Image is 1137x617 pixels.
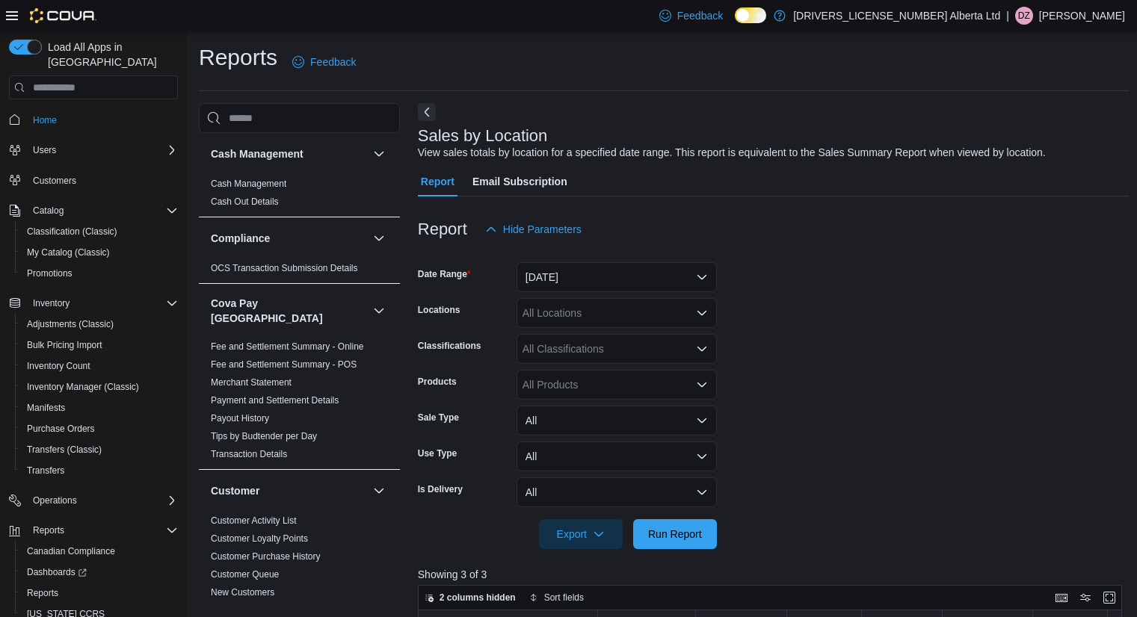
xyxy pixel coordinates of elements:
[21,563,178,581] span: Dashboards
[418,483,463,495] label: Is Delivery
[370,145,388,163] button: Cash Management
[27,202,178,220] span: Catalog
[633,519,717,549] button: Run Report
[199,43,277,72] h1: Reports
[517,406,717,435] button: All
[199,175,400,217] div: Cash Management
[21,542,178,560] span: Canadian Compliance
[211,359,357,370] a: Fee and Settlement Summary - POS
[27,492,178,509] span: Operations
[21,244,178,261] span: My Catalog (Classic)
[211,263,358,273] a: OCS Transaction Submission Details
[211,551,321,562] span: Customer Purchase History
[793,7,1000,25] p: [DRIVERS_LICENSE_NUMBER] Alberta Ltd
[211,449,287,459] a: Transaction Details
[419,589,522,607] button: 2 columns hidden
[21,563,93,581] a: Dashboards
[15,376,184,397] button: Inventory Manager (Classic)
[418,268,471,280] label: Date Range
[27,402,65,414] span: Manifests
[15,439,184,460] button: Transfers (Classic)
[211,515,297,526] a: Customer Activity List
[21,315,178,333] span: Adjustments (Classic)
[211,196,279,208] span: Cash Out Details
[27,492,83,509] button: Operations
[211,515,297,527] span: Customer Activity List
[472,167,567,196] span: Email Subscription
[418,145,1046,161] div: View sales totals by location for a specified date range. This report is equivalent to the Sales ...
[211,296,367,326] button: Cova Pay [GEOGRAPHIC_DATA]
[696,343,708,355] button: Open list of options
[440,592,516,604] span: 2 columns hidden
[21,357,96,375] a: Inventory Count
[370,229,388,247] button: Compliance
[3,170,184,191] button: Customers
[286,47,362,77] a: Feedback
[15,583,184,604] button: Reports
[21,441,178,459] span: Transfers (Classic)
[27,171,178,190] span: Customers
[418,567,1130,582] p: Showing 3 of 3
[21,420,178,438] span: Purchase Orders
[211,376,292,388] span: Merchant Statement
[21,223,178,241] span: Classification (Classic)
[211,231,367,246] button: Compliance
[211,146,303,161] h3: Cash Management
[211,196,279,207] a: Cash Out Details
[211,431,317,441] a: Tips by Budtender per Day
[21,462,70,480] a: Transfers
[33,494,77,506] span: Operations
[27,247,110,258] span: My Catalog (Classic)
[15,335,184,356] button: Bulk Pricing Import
[523,589,590,607] button: Sort fields
[211,377,292,388] a: Merchant Statement
[418,447,457,459] label: Use Type
[15,263,184,284] button: Promotions
[3,108,184,130] button: Home
[27,360,90,372] span: Inventory Count
[211,179,286,189] a: Cash Management
[27,566,87,578] span: Dashboards
[27,521,70,539] button: Reports
[27,423,95,435] span: Purchase Orders
[27,587,58,599] span: Reports
[310,55,356,69] span: Feedback
[418,376,457,388] label: Products
[211,533,308,544] a: Customer Loyalty Points
[1018,7,1030,25] span: DZ
[211,448,287,460] span: Transaction Details
[33,205,64,217] span: Catalog
[27,444,102,456] span: Transfers (Classic)
[3,140,184,161] button: Users
[27,521,178,539] span: Reports
[1015,7,1033,25] div: Doug Zimmerman
[211,551,321,562] a: Customer Purchase History
[418,220,467,238] h3: Report
[370,302,388,320] button: Cova Pay [GEOGRAPHIC_DATA]
[27,465,64,477] span: Transfers
[15,356,184,376] button: Inventory Count
[653,1,729,31] a: Feedback
[21,315,120,333] a: Adjustments (Classic)
[33,524,64,536] span: Reports
[696,379,708,391] button: Open list of options
[15,541,184,562] button: Canadian Compliance
[15,460,184,481] button: Transfers
[211,412,269,424] span: Payout History
[503,222,582,237] span: Hide Parameters
[33,175,76,187] span: Customers
[370,482,388,500] button: Customer
[211,146,367,161] button: Cash Management
[421,167,455,196] span: Report
[418,340,481,352] label: Classifications
[1053,589,1070,607] button: Keyboard shortcuts
[211,231,270,246] h3: Compliance
[27,381,139,393] span: Inventory Manager (Classic)
[27,141,178,159] span: Users
[211,395,339,406] a: Payment and Settlement Details
[27,294,178,312] span: Inventory
[677,8,723,23] span: Feedback
[27,202,70,220] button: Catalog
